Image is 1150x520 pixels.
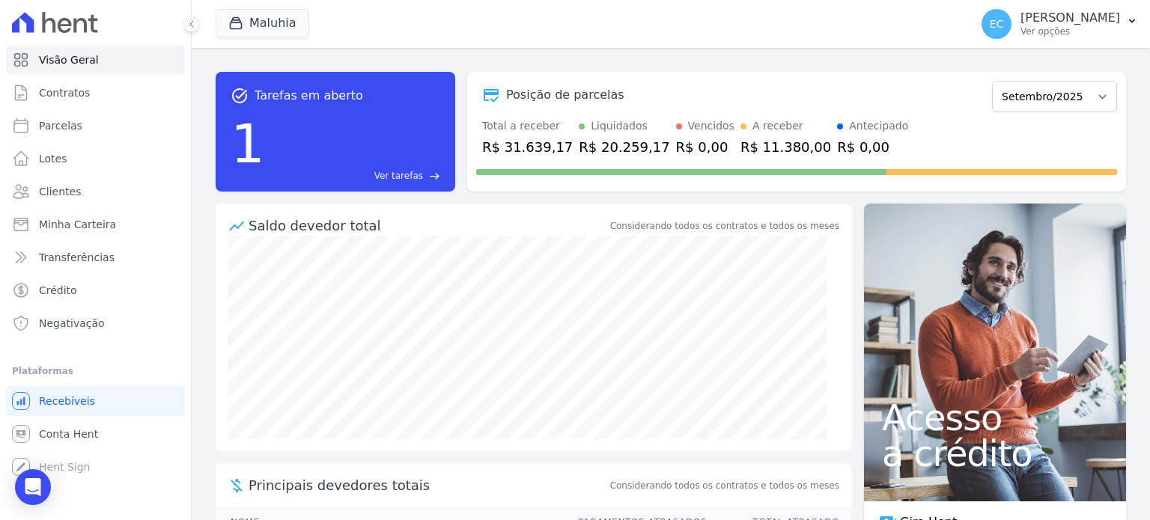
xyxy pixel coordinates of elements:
a: Lotes [6,144,185,174]
span: Tarefas em aberto [255,87,363,105]
span: Crédito [39,283,77,298]
span: Clientes [39,184,81,199]
a: Crédito [6,275,185,305]
span: Minha Carteira [39,217,116,232]
button: Maluhia [216,9,309,37]
span: Transferências [39,250,115,265]
div: R$ 0,00 [676,137,734,157]
a: Clientes [6,177,185,207]
a: Minha Carteira [6,209,185,239]
span: EC [990,19,1004,29]
div: Vencidos [688,118,734,134]
a: Parcelas [6,111,185,141]
div: R$ 20.259,17 [579,137,669,157]
div: Liquidados [591,118,648,134]
span: Ver tarefas [374,169,423,183]
span: Principais devedores totais [249,475,607,495]
div: 1 [231,105,265,183]
div: R$ 31.639,17 [482,137,573,157]
button: EC [PERSON_NAME] Ver opções [970,3,1150,45]
span: task_alt [231,87,249,105]
a: Transferências [6,242,185,272]
span: Recebíveis [39,394,95,409]
span: east [429,171,440,182]
div: A receber [752,118,803,134]
span: Conta Hent [39,426,98,441]
a: Contratos [6,78,185,108]
div: Antecipado [849,118,908,134]
a: Conta Hent [6,419,185,449]
div: R$ 11.380,00 [740,137,831,157]
p: Ver opções [1020,25,1120,37]
div: Considerando todos os contratos e todos os meses [610,219,839,233]
div: Open Intercom Messenger [15,469,51,505]
div: Saldo devedor total [249,215,607,236]
span: Lotes [39,151,67,166]
span: Negativação [39,316,105,331]
a: Visão Geral [6,45,185,75]
div: Posição de parcelas [506,86,624,104]
span: Parcelas [39,118,82,133]
p: [PERSON_NAME] [1020,10,1120,25]
span: Considerando todos os contratos e todos os meses [610,479,839,492]
div: Total a receber [482,118,573,134]
a: Negativação [6,308,185,338]
a: Recebíveis [6,386,185,416]
span: a crédito [882,435,1108,471]
span: Acesso [882,400,1108,435]
span: Visão Geral [39,52,99,67]
div: Plataformas [12,362,179,380]
span: Contratos [39,85,90,100]
a: Ver tarefas east [271,169,440,183]
div: R$ 0,00 [837,137,908,157]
